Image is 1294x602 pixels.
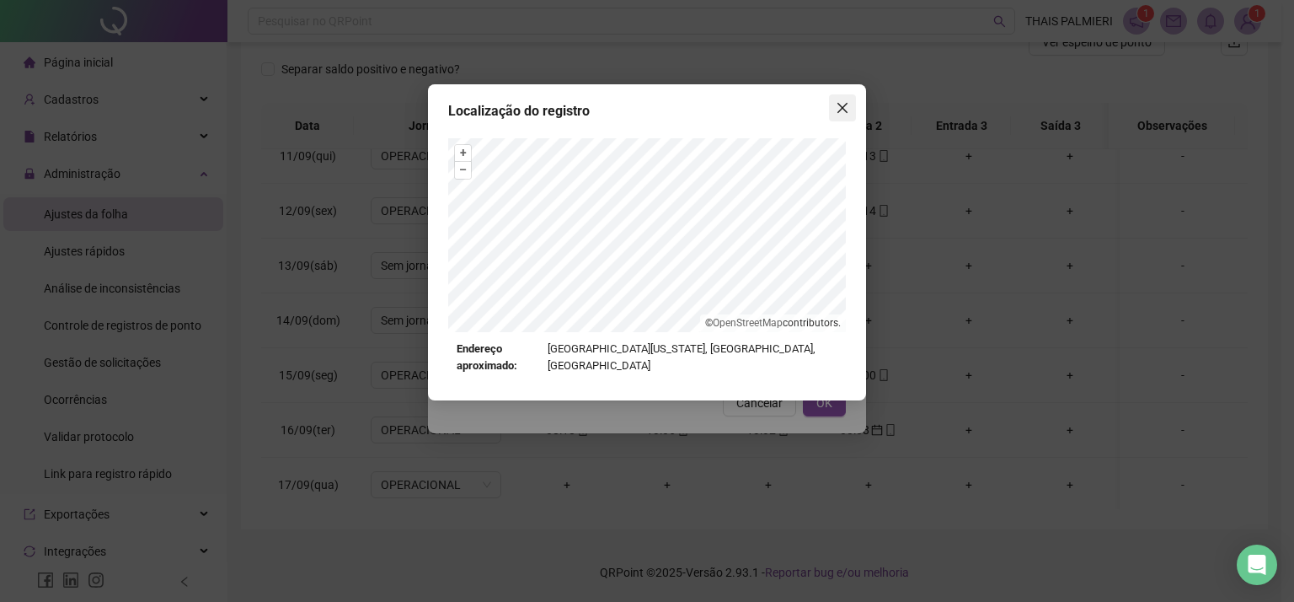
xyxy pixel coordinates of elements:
div: Open Intercom Messenger [1237,545,1277,585]
button: + [455,145,471,161]
a: OpenStreetMap [713,317,783,329]
div: [GEOGRAPHIC_DATA][US_STATE], [GEOGRAPHIC_DATA], [GEOGRAPHIC_DATA] [457,341,837,375]
span: close [836,101,849,115]
button: – [455,162,471,178]
button: Close [829,94,856,121]
li: © contributors. [705,317,841,329]
div: Localização do registro [448,101,846,121]
strong: Endereço aproximado: [457,341,541,375]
